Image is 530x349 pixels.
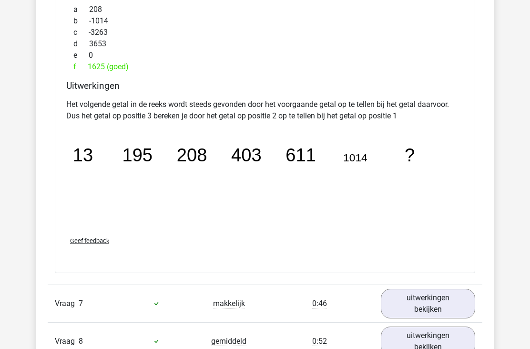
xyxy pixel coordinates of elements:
[70,237,109,244] span: Geef feedback
[73,50,89,61] span: e
[122,145,153,165] tspan: 195
[73,4,89,15] span: a
[381,289,475,318] a: uitwerkingen bekijken
[79,337,83,346] span: 8
[312,337,327,346] span: 0:52
[231,145,262,165] tspan: 403
[66,99,464,122] p: Het volgende getal in de reeks wordt steeds gevonden door het voorgaande getal op te tellen bij h...
[55,336,79,347] span: Vraag
[66,80,464,91] h4: Uitwerkingen
[73,145,93,165] tspan: 13
[66,27,464,38] div: -3263
[66,4,464,15] div: 208
[55,298,79,309] span: Vraag
[73,15,89,27] span: b
[66,61,464,73] div: 1625 (goed)
[213,299,245,308] span: makkelijk
[73,38,89,50] span: d
[405,145,415,165] tspan: ?
[73,27,89,38] span: c
[66,50,464,61] div: 0
[66,15,464,27] div: -1014
[177,145,207,165] tspan: 208
[285,145,316,165] tspan: 611
[66,38,464,50] div: 3653
[79,299,83,308] span: 7
[312,299,327,308] span: 0:46
[343,151,367,164] tspan: 1014
[73,61,88,73] span: f
[211,337,246,346] span: gemiddeld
